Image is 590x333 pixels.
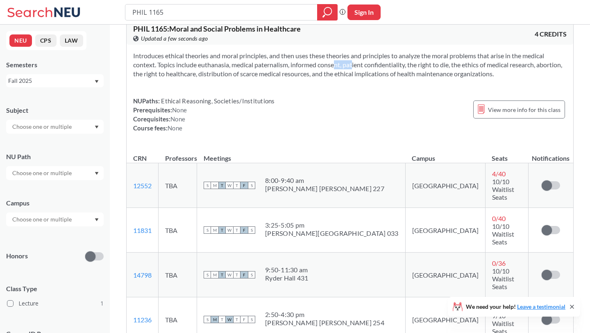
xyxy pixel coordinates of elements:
[133,154,147,163] div: CRN
[211,226,218,234] span: M
[204,316,211,323] span: S
[265,274,309,282] div: Ryder Hall 431
[6,212,104,226] div: Dropdown arrow
[347,5,381,20] button: Sign In
[211,271,218,278] span: M
[35,34,57,47] button: CPS
[211,316,218,323] span: M
[95,172,99,175] svg: Dropdown arrow
[529,146,573,163] th: Notifications
[6,152,104,161] div: NU Path
[248,226,255,234] span: S
[492,170,506,178] span: 4 / 40
[265,176,384,185] div: 8:00 - 9:40 am
[233,226,241,234] span: T
[95,218,99,221] svg: Dropdown arrow
[141,34,208,43] span: Updated a few seconds ago
[8,168,77,178] input: Choose one or multiple
[159,163,197,208] td: TBA
[233,182,241,189] span: T
[132,5,311,19] input: Class, professor, course number, "phrase"
[265,221,399,229] div: 3:25 - 5:05 pm
[265,185,384,193] div: [PERSON_NAME] [PERSON_NAME] 227
[6,60,104,69] div: Semesters
[8,214,77,224] input: Choose one or multiple
[488,105,560,115] span: View more info for this class
[535,30,567,39] span: 4 CREDITS
[248,182,255,189] span: S
[322,7,332,18] svg: magnifying glass
[6,120,104,134] div: Dropdown arrow
[159,208,197,253] td: TBA
[265,229,399,237] div: [PERSON_NAME][GEOGRAPHIC_DATA] 033
[204,271,211,278] span: S
[211,182,218,189] span: M
[248,316,255,323] span: S
[226,226,233,234] span: W
[133,226,152,234] a: 11831
[133,96,275,132] div: NUPaths: Prerequisites: Corequisites: Course fees:
[6,251,28,261] p: Honors
[265,266,309,274] div: 9:50 - 11:30 am
[8,76,94,85] div: Fall 2025
[133,316,152,324] a: 11236
[133,271,152,279] a: 14798
[218,271,226,278] span: T
[6,106,104,115] div: Subject
[168,124,182,132] span: None
[204,226,211,234] span: S
[248,271,255,278] span: S
[233,316,241,323] span: T
[241,226,248,234] span: F
[6,284,104,293] span: Class Type
[218,182,226,189] span: T
[485,146,529,163] th: Seats
[226,182,233,189] span: W
[95,80,99,83] svg: Dropdown arrow
[241,182,248,189] span: F
[226,271,233,278] span: W
[241,271,248,278] span: F
[204,182,211,189] span: S
[492,222,514,246] span: 10/10 Waitlist Seats
[405,146,485,163] th: Campus
[172,106,187,114] span: None
[405,163,485,208] td: [GEOGRAPHIC_DATA]
[60,34,83,47] button: LAW
[197,146,406,163] th: Meetings
[218,226,226,234] span: T
[8,122,77,132] input: Choose one or multiple
[466,304,565,310] span: We need your help!
[241,316,248,323] span: F
[492,259,506,267] span: 0 / 36
[6,166,104,180] div: Dropdown arrow
[7,298,104,309] label: Lecture
[133,182,152,189] a: 12552
[405,253,485,297] td: [GEOGRAPHIC_DATA]
[405,208,485,253] td: [GEOGRAPHIC_DATA]
[95,125,99,129] svg: Dropdown arrow
[492,267,514,290] span: 10/10 Waitlist Seats
[265,310,384,319] div: 2:50 - 4:30 pm
[133,51,567,78] section: Introduces ethical theories and moral principles, and then uses these theories and principles to ...
[159,253,197,297] td: TBA
[9,34,32,47] button: NEU
[133,24,301,33] span: PHIL 1165 : Moral and Social Problems in Healthcare
[159,146,197,163] th: Professors
[6,74,104,87] div: Fall 2025Dropdown arrow
[160,97,275,105] span: Ethical Reasoning, Societies/Institutions
[233,271,241,278] span: T
[170,115,185,123] span: None
[492,214,506,222] span: 0 / 40
[517,303,565,310] a: Leave a testimonial
[218,316,226,323] span: T
[317,4,338,21] div: magnifying glass
[226,316,233,323] span: W
[265,319,384,327] div: [PERSON_NAME] [PERSON_NAME] 254
[100,299,104,308] span: 1
[492,178,514,201] span: 10/10 Waitlist Seats
[6,198,104,208] div: Campus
